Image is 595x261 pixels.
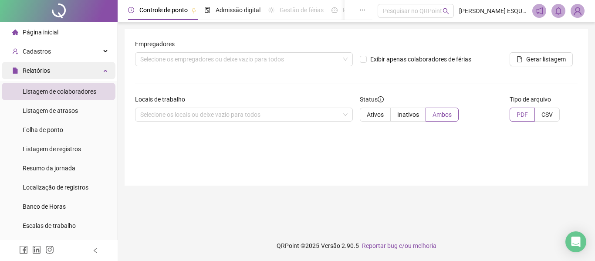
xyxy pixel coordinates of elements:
span: Banco de Horas [23,203,66,210]
span: Inativos [397,111,419,118]
span: linkedin [32,245,41,254]
span: Gerar listagem [526,54,566,64]
span: facebook [19,245,28,254]
span: instagram [45,245,54,254]
span: pushpin [191,8,196,13]
span: Painel do DP [343,7,377,14]
span: Listagem de registros [23,146,81,153]
span: dashboard [331,7,338,13]
img: 89705 [571,4,584,17]
span: search [443,8,449,14]
span: file [517,56,523,62]
span: Ativos [367,111,384,118]
span: Exibir apenas colaboradores de férias [367,54,475,64]
div: Open Intercom Messenger [565,231,586,252]
label: Locais de trabalho [135,95,191,104]
span: user-add [12,48,18,54]
span: Reportar bug e/ou melhoria [362,242,436,249]
span: Admissão digital [216,7,260,14]
span: Relatórios [23,67,50,74]
span: left [92,247,98,254]
span: sun [268,7,274,13]
span: file [12,68,18,74]
span: home [12,29,18,35]
span: Localização de registros [23,184,88,191]
span: Controle de ponto [139,7,188,14]
span: bell [554,7,562,15]
span: Listagem de atrasos [23,107,78,114]
span: Ambos [433,111,452,118]
span: Escalas de trabalho [23,222,76,229]
span: Resumo da jornada [23,165,75,172]
span: Tipo de arquivo [510,95,551,104]
span: CSV [541,111,553,118]
span: file-done [204,7,210,13]
span: Folha de ponto [23,126,63,133]
span: Cadastros [23,48,51,55]
span: Listagem de colaboradores [23,88,96,95]
span: Versão [321,242,340,249]
span: Status [360,95,384,104]
footer: QRPoint © 2025 - 2.90.5 - [118,230,595,261]
span: clock-circle [128,7,134,13]
span: Página inicial [23,29,58,36]
span: ellipsis [359,7,365,13]
span: PDF [517,111,528,118]
button: Gerar listagem [510,52,573,66]
span: info-circle [378,96,384,102]
span: notification [535,7,543,15]
label: Empregadores [135,39,180,49]
span: Gestão de férias [280,7,324,14]
span: [PERSON_NAME] ESQUADRIAS E VIDROS LTDA [459,6,527,16]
